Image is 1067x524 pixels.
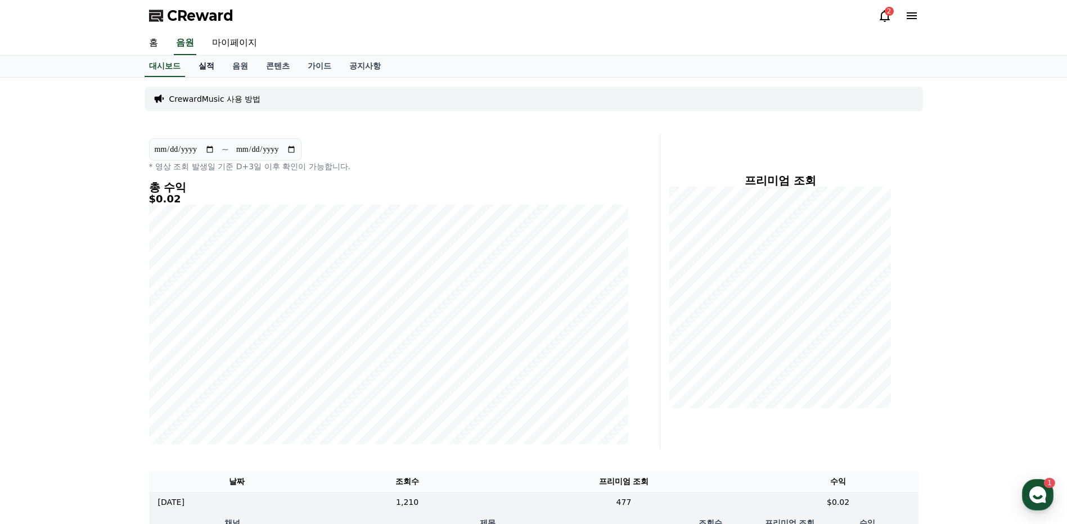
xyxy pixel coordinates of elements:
span: 홈 [35,373,42,382]
a: 홈 [140,31,167,55]
a: 실적 [190,56,223,77]
h4: 총 수익 [149,181,628,193]
p: * 영상 조회 발생일 기준 D+3일 이후 확인이 가능합니다. [149,161,628,172]
td: 1,210 [325,492,489,513]
a: CReward [149,7,233,25]
th: 날짜 [149,471,325,492]
p: ~ [222,143,229,156]
h4: 프리미엄 조회 [669,174,892,187]
p: [DATE] [158,496,184,508]
a: 음원 [223,56,257,77]
td: 477 [489,492,758,513]
a: 설정 [145,356,216,385]
span: 1 [114,356,118,365]
span: CReward [167,7,233,25]
a: 마이페이지 [203,31,266,55]
a: 대시보드 [145,56,185,77]
th: 수익 [758,471,919,492]
th: 프리미엄 조회 [489,471,758,492]
a: 음원 [174,31,196,55]
td: $0.02 [758,492,919,513]
a: 1대화 [74,356,145,385]
a: 2 [878,9,892,22]
th: 조회수 [325,471,489,492]
a: CrewardMusic 사용 방법 [169,93,261,105]
a: 콘텐츠 [257,56,299,77]
div: 2 [885,7,894,16]
span: 대화 [103,374,116,383]
a: 공지사항 [340,56,390,77]
a: 홈 [3,356,74,385]
h5: $0.02 [149,193,628,205]
a: 가이드 [299,56,340,77]
span: 설정 [174,373,187,382]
